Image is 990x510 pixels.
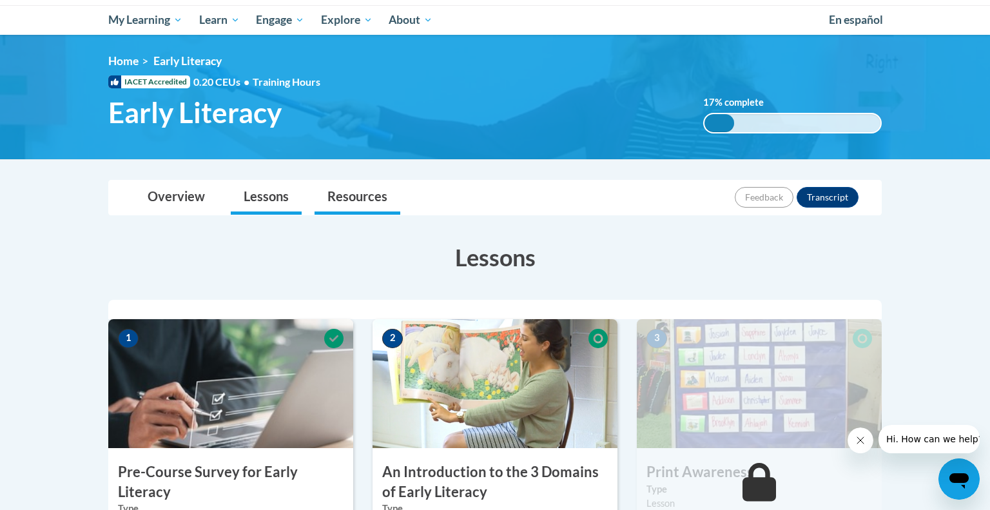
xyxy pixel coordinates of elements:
a: Overview [135,181,218,215]
button: Transcript [797,187,859,208]
span: Learn [199,12,240,28]
a: Explore [313,5,381,35]
a: Learn [191,5,248,35]
img: Course Image [108,319,353,448]
span: 17 [703,97,715,108]
img: Course Image [373,319,617,448]
a: My Learning [100,5,191,35]
span: 2 [382,329,403,348]
div: Main menu [89,5,901,35]
h3: Pre-Course Survey for Early Literacy [108,462,353,502]
img: Course Image [637,319,882,448]
label: Type [646,482,872,496]
h3: Lessons [108,241,882,273]
a: Engage [247,5,313,35]
span: My Learning [108,12,182,28]
span: Early Literacy [153,54,222,68]
div: 17% [704,114,734,132]
a: Home [108,54,139,68]
span: Hi. How can we help? [8,9,104,19]
span: • [244,75,249,88]
label: % complete [703,95,777,110]
span: Explore [321,12,373,28]
span: 3 [646,329,667,348]
iframe: Button to launch messaging window [938,458,980,500]
span: 1 [118,329,139,348]
span: About [389,12,432,28]
a: Lessons [231,181,302,215]
a: En español [820,6,891,34]
h3: Print Awareness [637,462,882,482]
h3: An Introduction to the 3 Domains of Early Literacy [373,462,617,502]
iframe: Close message [848,427,873,453]
span: IACET Accredited [108,75,190,88]
span: Engage [256,12,304,28]
span: 0.20 CEUs [193,75,253,89]
a: Resources [315,181,400,215]
span: Early Literacy [108,95,282,130]
span: Training Hours [253,75,320,88]
button: Feedback [735,187,793,208]
span: En español [829,13,883,26]
iframe: Message from company [878,425,980,453]
a: About [381,5,442,35]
